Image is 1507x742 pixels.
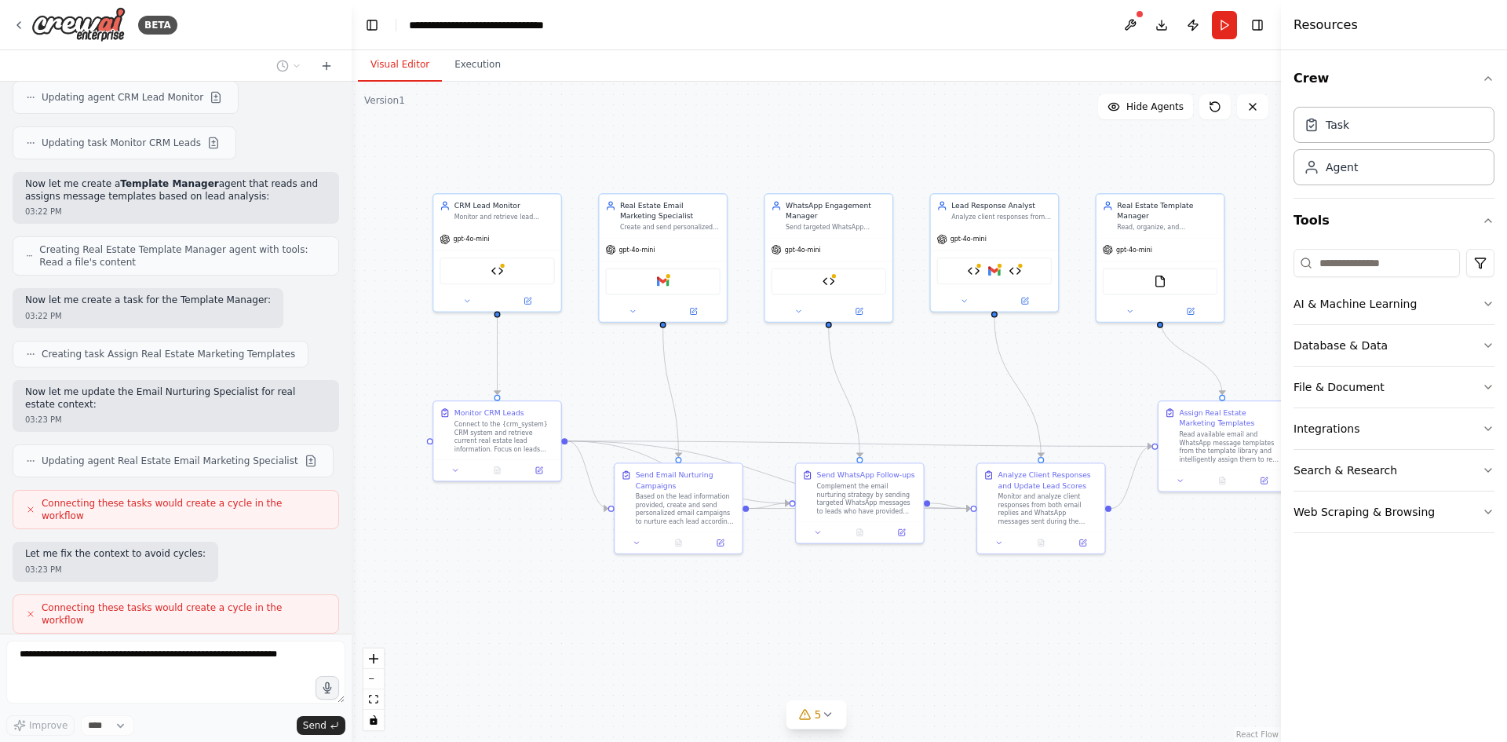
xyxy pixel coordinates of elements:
span: Updating agent CRM Lead Monitor [42,91,203,104]
div: Real Estate Template ManagerRead, organize, and intelligently assign email and WhatsApp message t... [1096,193,1225,323]
div: CRM Lead MonitorMonitor and retrieve lead information from the {crm_system} CRM system for real e... [432,193,562,313]
div: Read available email and WhatsApp message templates from the template library and intelligently a... [1179,430,1279,463]
button: Integrations [1294,408,1494,449]
button: Database & Data [1294,325,1494,366]
div: Agent [1326,159,1358,175]
button: No output available [837,526,881,539]
div: Monitor and analyze client responses from both email replies and WhatsApp messages sent during th... [998,492,1099,525]
button: Open in side panel [521,464,556,477]
div: WhatsApp Engagement ManagerSend targeted WhatsApp messages to leads based on their status and pre... [764,193,893,323]
button: Open in side panel [884,526,919,539]
img: Odoo CRM Tool [968,265,980,277]
div: Read, organize, and intelligently assign email and WhatsApp message templates for real estate lea... [1117,223,1217,232]
button: Click to speak your automation idea [316,676,339,700]
button: Hide left sidebar [361,14,383,36]
span: Connecting these tasks would create a cycle in the workflow [42,601,326,627]
div: Based on the lead information provided, create and send personalized email campaigns to nurture e... [636,492,736,525]
button: Hide Agents [1098,94,1193,119]
span: gpt-4o-mini [785,246,821,254]
div: Tools [1294,243,1494,546]
div: React Flow controls [363,649,384,730]
img: Gmail [988,265,1001,277]
span: Send [303,719,327,732]
div: 03:23 PM [25,564,206,576]
div: Analyze client responses from email replies and WhatsApp messages to assess engagement levels and... [951,213,1052,221]
div: Assign Real Estate Marketing TemplatesRead available email and WhatsApp message templates from th... [1158,400,1287,492]
p: Let me fix the context to avoid cycles: [25,548,206,561]
button: Open in side panel [702,537,738,550]
button: Start a new chat [314,57,339,75]
div: Send targeted WhatsApp messages to leads based on their status and preferences from {lead_data}. ... [786,223,886,232]
button: Improve [6,715,75,736]
button: zoom in [363,649,384,669]
g: Edge from 641217a8-2be3-408f-bea9-44beb660eb7a to a2a1fdd0-398d-44c5-994a-385ef7fc0d38 [930,498,970,514]
button: Send [297,716,345,735]
div: Monitor CRM LeadsConnect to the {crm_system} CRM system and retrieve current real estate lead inf... [432,400,562,482]
div: BETA [138,16,177,35]
span: Improve [29,719,68,732]
img: Logo [31,7,126,42]
div: Monitor CRM Leads [454,408,524,418]
div: Analyze Client Responses and Update Lead Scores [998,470,1099,490]
button: Switch to previous chat [270,57,308,75]
div: Send WhatsApp Follow-ups [817,470,915,480]
p: Now let me create a task for the Template Manager: [25,294,271,307]
div: Complement the email nurturing strategy by sending targeted WhatsApp messages to leads who have p... [817,482,918,515]
div: Real Estate Email Marketing Specialist [620,200,721,221]
div: Analyze Client Responses and Update Lead ScoresMonitor and analyze client responses from both ema... [976,462,1106,554]
button: No output available [657,537,701,550]
button: Open in side panel [1065,537,1100,550]
button: Open in side panel [995,294,1054,307]
button: toggle interactivity [363,710,384,730]
g: Edge from 3b2eff2b-b855-407d-bd2a-90e78ebf4d05 to 61f8ef59-9513-435f-8526-1fff9753d3e9 [492,317,502,394]
button: AI & Machine Learning [1294,283,1494,324]
g: Edge from a2a1fdd0-398d-44c5-994a-385ef7fc0d38 to f059c240-5f40-4feb-8512-c4dd0d15ec3a [1111,441,1151,514]
p: Now let me update the Email Nurturing Specialist for real estate context: [25,386,327,411]
span: Creating Real Estate Template Manager agent with tools: Read a file's content [39,243,326,269]
div: 03:23 PM [25,414,327,426]
g: Edge from 61f8ef59-9513-435f-8526-1fff9753d3e9 to 4953f2d4-e25c-4e33-9597-7242efd991a1 [567,436,608,514]
p: Now let me create a agent that reads and assigns message templates based on lead analysis: [25,178,327,203]
div: WhatsApp Engagement Manager [786,200,886,221]
strong: Template Manager [120,178,218,189]
button: Web Scraping & Browsing [1294,492,1494,532]
g: Edge from 196f3800-87a2-407d-b927-bb3b28b34995 to 641217a8-2be3-408f-bea9-44beb660eb7a [823,328,865,457]
span: gpt-4o-mini [619,246,655,254]
div: Connect to the {crm_system} CRM system and retrieve current real estate lead information. Focus o... [454,420,555,453]
div: Create and send personalized real estate email campaigns based on lead budget segments from {lead... [620,223,721,232]
button: 5 [786,700,847,729]
button: No output available [1019,537,1063,550]
button: fit view [363,689,384,710]
div: Real Estate Email Marketing SpecialistCreate and send personalized real estate email campaigns ba... [598,193,728,323]
div: 03:22 PM [25,310,271,322]
img: FileReadTool [1154,275,1166,287]
img: WhatsApp Message Tool [823,275,835,287]
img: Gmail [657,275,670,287]
button: Execution [442,49,513,82]
span: 5 [815,707,822,722]
span: Updating task Monitor CRM Leads [42,137,201,149]
div: 03:22 PM [25,206,327,217]
button: zoom out [363,669,384,689]
button: No output available [476,464,520,477]
button: Tools [1294,199,1494,243]
g: Edge from 4953f2d4-e25c-4e33-9597-7242efd991a1 to a2a1fdd0-398d-44c5-994a-385ef7fc0d38 [749,503,970,514]
button: File & Document [1294,367,1494,408]
g: Edge from 61f8ef59-9513-435f-8526-1fff9753d3e9 to a2a1fdd0-398d-44c5-994a-385ef7fc0d38 [567,436,970,514]
div: Assign Real Estate Marketing Templates [1179,408,1279,428]
h4: Resources [1294,16,1358,35]
button: Open in side panel [1161,305,1220,318]
span: Updating agent Real Estate Email Marketing Specialist [42,455,298,467]
a: React Flow attribution [1236,730,1279,739]
div: Send Email Nurturing CampaignsBased on the lead information provided, create and send personalize... [614,462,743,554]
div: Send Email Nurturing Campaigns [636,470,736,490]
div: Task [1326,117,1349,133]
button: Crew [1294,57,1494,101]
button: Search & Research [1294,450,1494,491]
span: gpt-4o-mini [1116,246,1152,254]
img: Lead Scoring Tool [1009,265,1021,277]
div: Version 1 [364,94,405,107]
g: Edge from 8f2df9ff-ac56-40f6-a9a0-e3d59bd7f928 to 4953f2d4-e25c-4e33-9597-7242efd991a1 [658,328,684,457]
nav: breadcrumb [409,17,586,33]
div: Lead Response AnalystAnalyze client responses from email replies and WhatsApp messages to assess ... [929,193,1059,313]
